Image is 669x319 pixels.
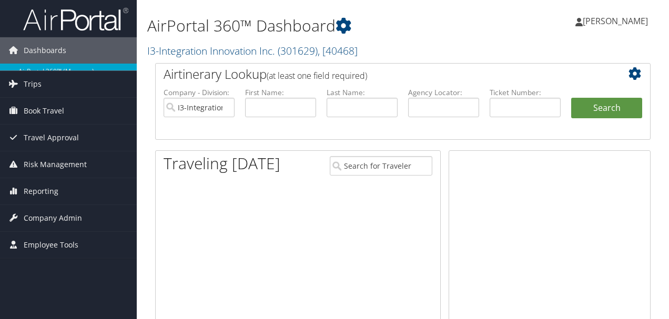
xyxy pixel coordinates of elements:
[318,44,358,58] span: , [ 40468 ]
[164,65,601,83] h2: Airtinerary Lookup
[23,7,128,32] img: airportal-logo.png
[267,70,367,81] span: (at least one field required)
[245,87,316,98] label: First Name:
[278,44,318,58] span: ( 301629 )
[164,87,235,98] label: Company - Division:
[24,151,87,178] span: Risk Management
[327,87,398,98] label: Last Name:
[147,15,488,37] h1: AirPortal 360™ Dashboard
[24,125,79,151] span: Travel Approval
[24,232,78,258] span: Employee Tools
[490,87,561,98] label: Ticket Number:
[164,152,280,174] h1: Traveling [DATE]
[571,98,642,119] button: Search
[24,71,42,97] span: Trips
[24,37,66,64] span: Dashboards
[583,15,648,27] span: [PERSON_NAME]
[147,44,358,58] a: I3-Integration Innovation Inc.
[330,156,433,176] input: Search for Traveler
[24,205,82,231] span: Company Admin
[575,5,658,37] a: [PERSON_NAME]
[24,98,64,124] span: Book Travel
[24,178,58,204] span: Reporting
[408,87,479,98] label: Agency Locator:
